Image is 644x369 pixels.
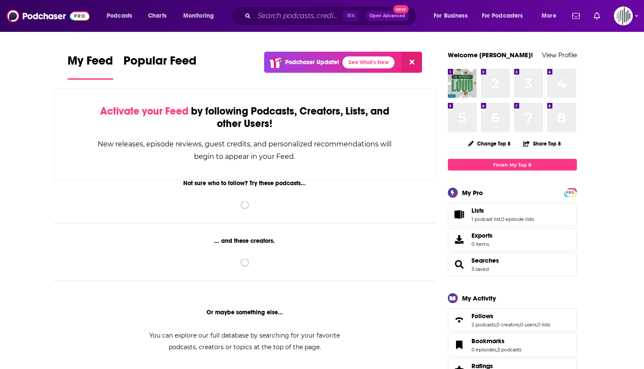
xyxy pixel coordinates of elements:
span: 0 items [471,241,493,247]
a: 0 episodes [471,347,496,353]
div: Search podcasts, credits, & more... [239,6,425,26]
span: ⌘ K [343,10,359,22]
span: Open Advanced [370,14,405,18]
span: , [496,347,497,353]
span: , [536,322,537,328]
span: Bookmarks [448,333,577,357]
div: by following Podcasts, Creators, Lists, and other Users! [97,105,393,130]
a: Lists [451,208,468,220]
button: open menu [177,9,225,23]
a: Popular Feed [123,53,197,80]
span: , [500,216,501,222]
a: 0 users [520,322,536,328]
a: 2 podcasts [471,322,496,328]
span: Logged in as gpg2 [614,6,633,25]
button: open menu [428,9,478,23]
a: Finish My Top 8 [448,159,577,171]
span: For Business [434,10,468,22]
div: You can explore our full database by searching for your favorite podcasts, creators or topics at ... [139,330,351,353]
a: Bookmarks [471,337,521,345]
a: My Feed [68,53,113,80]
a: View Profile [542,51,577,59]
span: Exports [471,232,493,239]
a: 1 podcast list [471,216,500,222]
button: Open AdvancedNew [366,11,409,21]
a: Charts [142,9,172,23]
span: Bookmarks [471,337,505,345]
a: Searches [451,258,468,270]
span: Lists [471,207,484,214]
span: PRO [565,189,576,196]
img: Podchaser - Follow, Share and Rate Podcasts [7,8,89,24]
span: Follows [471,312,493,320]
a: Bookmarks [451,339,468,351]
div: My Activity [462,294,496,302]
a: Show notifications dropdown [590,9,604,23]
div: New releases, episode reviews, guest credits, and personalized recommendations will begin to appe... [97,138,393,163]
span: Exports [451,233,468,245]
span: For Podcasters [482,10,523,22]
span: Monitoring [183,10,214,22]
button: open menu [476,9,536,23]
button: Share Top 8 [523,135,561,152]
a: 0 episode lists [501,216,534,222]
a: Follows [451,314,468,326]
img: User Profile [614,6,633,25]
span: Popular Feed [123,53,197,73]
span: New [393,5,409,13]
div: Not sure who to follow? Try these podcasts... [54,180,436,187]
span: Activate your Feed [100,105,188,118]
div: Or maybe something else... [54,309,436,316]
button: open menu [101,9,143,23]
p: Podchaser Update! [285,59,339,66]
span: Follows [448,308,577,332]
a: Searches [471,257,499,264]
button: open menu [536,9,567,23]
a: Exports [448,228,577,251]
span: My Feed [68,53,113,73]
span: , [519,322,520,328]
a: Welcome [PERSON_NAME]! [448,51,533,59]
span: Lists [448,203,577,226]
img: The Readout Loud [448,69,477,98]
span: Searches [448,253,577,276]
a: PRO [565,189,576,195]
a: 3 saved [471,266,489,272]
div: ... and these creators. [54,237,436,245]
a: Show notifications dropdown [569,9,583,23]
span: Podcasts [107,10,132,22]
span: Charts [148,10,166,22]
input: Search podcasts, credits, & more... [254,9,343,23]
button: Show profile menu [614,6,633,25]
a: Lists [471,207,534,214]
a: Follows [471,312,550,320]
button: Change Top 8 [463,138,516,149]
a: 0 creators [496,322,519,328]
span: More [542,10,556,22]
a: 0 lists [537,322,550,328]
a: 3 podcasts [497,347,521,353]
a: See What's New [342,56,394,68]
div: My Pro [462,189,483,197]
